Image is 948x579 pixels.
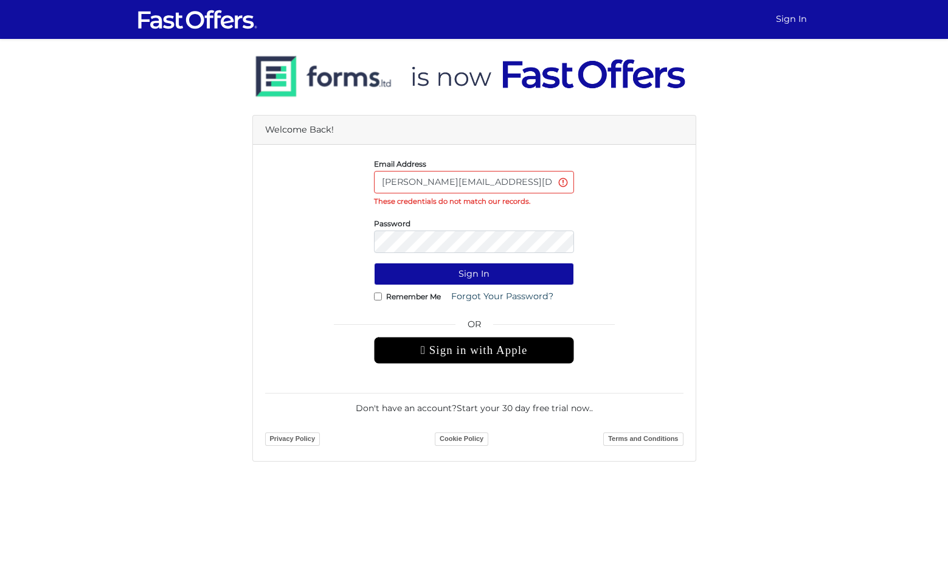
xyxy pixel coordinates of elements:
label: Remember Me [386,295,441,298]
div: Welcome Back! [253,116,696,145]
div: Don't have an account? . [265,393,683,415]
label: Password [374,222,410,225]
a: Start your 30 day free trial now. [457,403,591,414]
a: Sign In [771,7,812,31]
label: Email Address [374,162,426,165]
input: E-Mail [374,171,574,193]
div: Sign in with Apple [374,337,574,364]
span: OR [374,317,574,337]
strong: These credentials do not match our records. [374,197,530,206]
a: Cookie Policy [435,432,488,446]
button: Sign In [374,263,574,285]
a: Forgot Your Password? [443,285,561,308]
a: Privacy Policy [265,432,320,446]
a: Terms and Conditions [603,432,683,446]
